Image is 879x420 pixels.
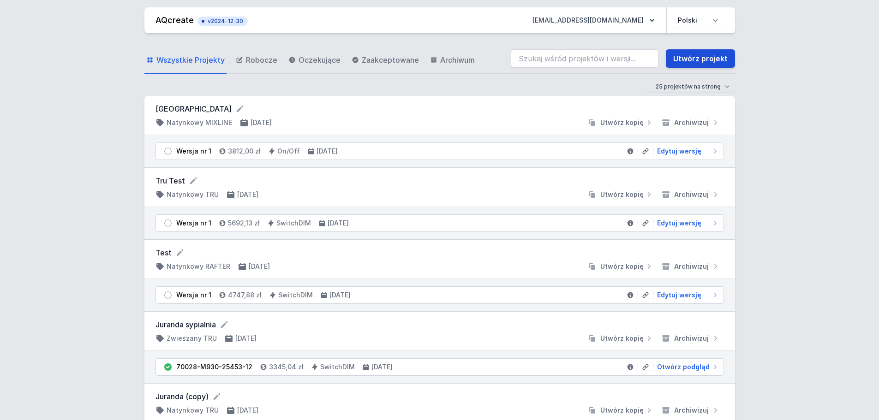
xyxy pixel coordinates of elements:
form: Juranda (copy) [155,391,724,402]
button: Edytuj nazwę projektu [220,320,229,329]
h4: [DATE] [237,190,258,199]
input: Szukaj wśród projektów i wersji... [511,49,658,68]
button: Edytuj nazwę projektu [212,392,221,401]
span: Archiwizuj [674,406,709,415]
form: Tru Test [155,175,724,186]
span: Archiwizuj [674,118,709,127]
button: v2024-12-30 [197,15,248,26]
h4: [DATE] [237,406,258,415]
h4: [DATE] [317,147,338,156]
span: Otwórz podgląd [657,362,710,372]
div: 70028-M930-25453-12 [176,362,252,372]
span: Archiwizuj [674,334,709,343]
h4: [DATE] [235,334,257,343]
button: Utwórz kopię [584,262,658,271]
button: Utwórz kopię [584,118,658,127]
span: Utwórz kopię [600,334,644,343]
span: Zaakceptowane [362,54,419,65]
button: Utwórz kopię [584,406,658,415]
h4: Zwieszany TRU [167,334,217,343]
button: [EMAIL_ADDRESS][DOMAIN_NAME] [525,12,662,29]
div: Wersja nr 1 [176,290,211,300]
a: AQcreate [155,15,194,25]
span: Utwórz kopię [600,118,644,127]
h4: 4747,88 zł [228,290,262,300]
span: Wszystkie Projekty [156,54,225,65]
span: Robocze [246,54,277,65]
h4: [DATE] [329,290,351,300]
a: Archiwum [428,47,477,74]
h4: Natynkowy MIXLINE [167,118,232,127]
a: Oczekujące [287,47,342,74]
a: Utwórz projekt [666,49,735,68]
h4: 3345,04 zł [269,362,304,372]
span: Edytuj wersję [657,290,701,300]
button: Archiwizuj [658,190,724,199]
h4: 5692,13 zł [228,219,260,228]
button: Utwórz kopię [584,190,658,199]
div: Wersja nr 1 [176,147,211,156]
a: Edytuj wersję [653,219,720,228]
h4: [DATE] [251,118,272,127]
img: draft.svg [163,219,173,228]
button: Edytuj nazwę projektu [189,176,198,185]
h4: 3812,00 zł [228,147,261,156]
h4: Natynkowy TRU [167,406,219,415]
img: draft.svg [163,147,173,156]
div: Wersja nr 1 [176,219,211,228]
a: Wszystkie Projekty [144,47,227,74]
form: [GEOGRAPHIC_DATA] [155,103,724,114]
h4: Natynkowy TRU [167,190,219,199]
h4: SwitchDIM [278,290,313,300]
span: Archiwum [440,54,475,65]
span: v2024-12-30 [202,18,243,25]
span: Archiwizuj [674,262,709,271]
button: Archiwizuj [658,118,724,127]
a: Edytuj wersję [653,290,720,300]
h4: SwitchDIM [276,219,311,228]
button: Edytuj nazwę projektu [235,104,245,113]
a: Edytuj wersję [653,147,720,156]
span: Oczekujące [299,54,341,65]
button: Archiwizuj [658,262,724,271]
a: Otwórz podgląd [653,362,720,372]
span: Edytuj wersję [657,147,701,156]
span: Edytuj wersję [657,219,701,228]
button: Utwórz kopię [584,334,658,343]
button: Archiwizuj [658,334,724,343]
span: Utwórz kopię [600,406,644,415]
h4: Natynkowy RAFTER [167,262,230,271]
button: Archiwizuj [658,406,724,415]
h4: SwitchDIM [320,362,355,372]
a: Robocze [234,47,279,74]
img: draft.svg [163,290,173,300]
select: Wybierz język [672,12,724,29]
h4: [DATE] [249,262,270,271]
span: Utwórz kopię [600,190,644,199]
h4: On/Off [277,147,300,156]
a: Zaakceptowane [350,47,421,74]
span: Utwórz kopię [600,262,644,271]
h4: [DATE] [328,219,349,228]
form: Test [155,247,724,258]
form: Juranda sypialnia [155,319,724,330]
button: Edytuj nazwę projektu [175,248,185,257]
h4: [DATE] [371,362,393,372]
span: Archiwizuj [674,190,709,199]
